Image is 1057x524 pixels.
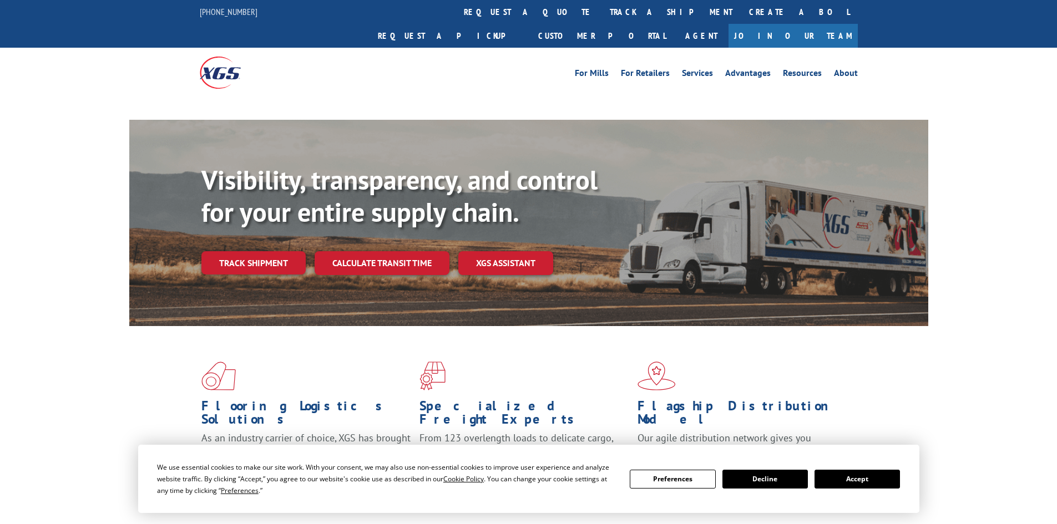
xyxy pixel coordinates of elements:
a: Services [682,69,713,81]
a: Advantages [725,69,771,81]
h1: Flooring Logistics Solutions [201,399,411,431]
span: As an industry carrier of choice, XGS has brought innovation and dedication to flooring logistics... [201,431,411,471]
h1: Flagship Distribution Model [638,399,847,431]
button: Decline [722,470,808,489]
img: xgs-icon-focused-on-flooring-red [419,362,446,390]
h1: Specialized Freight Experts [419,399,629,431]
a: Request a pickup [370,24,530,48]
a: Customer Portal [530,24,674,48]
img: xgs-icon-flagship-distribution-model-red [638,362,676,390]
a: [PHONE_NUMBER] [200,6,257,17]
a: About [834,69,858,81]
div: We use essential cookies to make our site work. With your consent, we may also use non-essential ... [157,461,616,496]
a: XGS ASSISTANT [458,251,553,275]
a: Join Our Team [729,24,858,48]
a: Calculate transit time [315,251,449,275]
a: Resources [783,69,822,81]
span: Our agile distribution network gives you nationwide inventory management on demand. [638,431,842,457]
div: Cookie Consent Prompt [138,445,919,513]
a: Agent [674,24,729,48]
a: For Mills [575,69,609,81]
button: Accept [815,470,900,489]
span: Preferences [221,486,259,495]
img: xgs-icon-total-supply-chain-intelligence-red [201,362,236,390]
a: For Retailers [621,69,670,81]
p: From 123 overlength loads to delicate cargo, our experienced staff knows the best way to move you... [419,431,629,481]
a: Track shipment [201,251,306,274]
b: Visibility, transparency, and control for your entire supply chain. [201,162,598,229]
button: Preferences [630,470,715,489]
span: Cookie Policy [443,474,484,484]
